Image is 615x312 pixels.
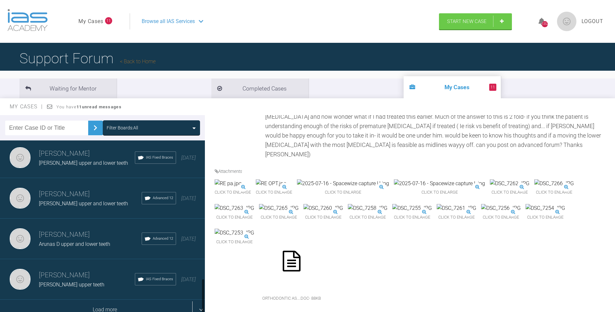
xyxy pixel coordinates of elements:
span: IAS Fixed Braces [146,276,173,282]
span: Click to enlarge [437,212,476,222]
span: Advanced 12 [153,236,173,242]
span: 11 [489,84,496,91]
span: Arunas D upper and lower teeth [39,241,110,247]
span: Click to enlarge [534,187,574,198]
span: Click to enlarge [303,212,343,222]
span: Click to enlarge [215,237,254,247]
img: DSC_7261.JPG [437,204,476,212]
a: Start New Case [439,13,512,30]
span: [DATE] [181,236,196,242]
img: RE pa.jpg [215,179,242,188]
img: 2025-07-16 - Spacewize capture L.jpg [394,179,485,188]
span: IAS Fixed Braces [146,155,173,161]
span: Click to enlarge [526,212,565,222]
span: [DATE] [181,195,196,201]
img: 2025-07-16 - Spacewize capture U.jpg [297,179,389,188]
span: Click to enlarge [348,212,387,222]
img: DSC_7254.JPG [526,204,565,212]
span: Advanced 12 [153,195,173,201]
img: Neil Fearns [10,269,30,290]
span: You have [56,104,122,109]
span: Click to enlarge [481,212,521,222]
a: Back to Home [120,58,156,65]
img: DSC_7255.JPG [392,204,432,212]
a: Logout [582,17,603,26]
h1: Support Forum [19,47,156,70]
img: chevronRight.28bd32b0.svg [90,123,101,133]
span: My Cases [10,103,43,110]
img: DSC_7258.JPG [348,204,387,212]
img: profile.png [557,12,576,31]
input: Enter Case ID or Title [5,121,88,135]
img: DSC_7266.JPG [534,179,574,188]
li: Waiting for Mentor [19,78,117,98]
span: Click to enlarge [392,212,432,222]
strong: 11 unread messages [77,104,122,109]
img: DSC_7262.JPG [490,179,529,188]
span: Click to enlarge [297,187,389,198]
img: Neil Fearns [10,147,30,168]
span: [DATE] [181,155,196,161]
img: DSC_7263.JPG [215,204,254,212]
span: Click to enlarge [259,212,299,222]
li: My Cases [404,76,501,98]
div: 1352 [542,21,548,27]
span: Start New Case [447,18,487,24]
span: Browse all IAS Services [142,17,195,26]
img: Neil Fearns [10,228,30,249]
span: orthodontic As….doc - 88KB [259,294,324,304]
li: Completed Cases [211,78,309,98]
span: 11 [105,17,112,24]
div: Filter Boards: All [107,124,138,131]
h4: Attachments [215,168,610,175]
img: DSC_7265.JPG [259,204,299,212]
span: [PERSON_NAME] upper and lower teeth [39,200,128,207]
h3: [PERSON_NAME] [39,189,142,200]
img: RE OPT.jpg [256,179,286,188]
span: [DATE] [181,276,196,282]
span: [PERSON_NAME] upper and lower teeth [39,160,128,166]
div: Hi Riss, Posted this on fixed forum to possibly just treat upper but [PERSON_NAME] had suggested ... [265,75,610,159]
h3: [PERSON_NAME] [39,148,135,159]
h3: [PERSON_NAME] [39,270,135,281]
img: logo-light.3e3ef733.png [7,9,48,31]
img: DSC_7256.JPG [481,204,521,212]
img: DSC_7260.JPG [303,204,343,212]
span: Click to enlarge [256,187,292,198]
span: Click to enlarge [490,187,529,198]
img: DSC_7253.JPG [215,229,254,237]
span: [PERSON_NAME] upper teeth [39,282,104,288]
span: Click to enlarge [394,187,485,198]
a: My Cases [78,17,103,26]
span: Click to enlarge [215,187,251,198]
span: Click to enlarge [215,212,254,222]
img: Neil Fearns [10,188,30,209]
h3: [PERSON_NAME] [39,229,142,240]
